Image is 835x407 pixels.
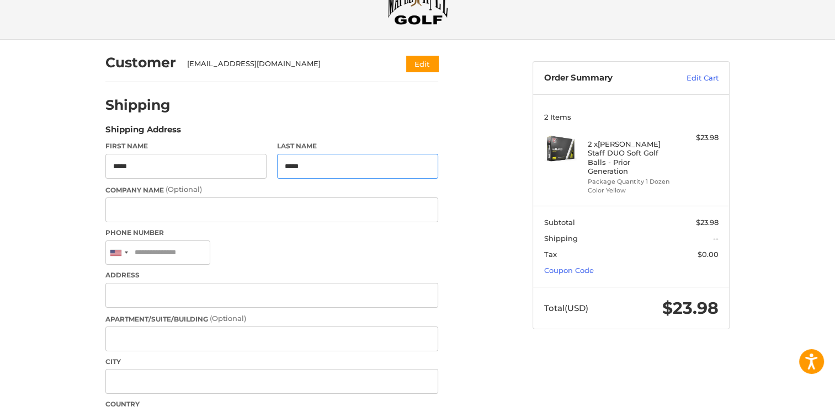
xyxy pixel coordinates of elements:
[663,73,719,84] a: Edit Cart
[277,141,438,151] label: Last Name
[105,124,181,141] legend: Shipping Address
[105,141,267,151] label: First Name
[406,56,438,72] button: Edit
[106,241,131,265] div: United States: +1
[662,298,719,318] span: $23.98
[696,218,719,227] span: $23.98
[713,234,719,243] span: --
[544,250,557,259] span: Tax
[698,250,719,259] span: $0.00
[588,140,672,175] h4: 2 x [PERSON_NAME] Staff DUO Soft Golf Balls - Prior Generation
[210,314,246,323] small: (Optional)
[105,270,438,280] label: Address
[544,218,575,227] span: Subtotal
[544,113,719,121] h3: 2 Items
[588,186,672,195] li: Color Yellow
[544,73,663,84] h3: Order Summary
[105,97,171,114] h2: Shipping
[744,377,835,407] iframe: Google Customer Reviews
[166,185,202,194] small: (Optional)
[105,357,438,367] label: City
[675,132,719,143] div: $23.98
[105,54,176,71] h2: Customer
[187,58,385,69] div: [EMAIL_ADDRESS][DOMAIN_NAME]
[544,303,588,313] span: Total (USD)
[588,177,672,186] li: Package Quantity 1 Dozen
[105,228,438,238] label: Phone Number
[105,184,438,195] label: Company Name
[105,313,438,324] label: Apartment/Suite/Building
[544,234,578,243] span: Shipping
[544,266,594,275] a: Coupon Code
